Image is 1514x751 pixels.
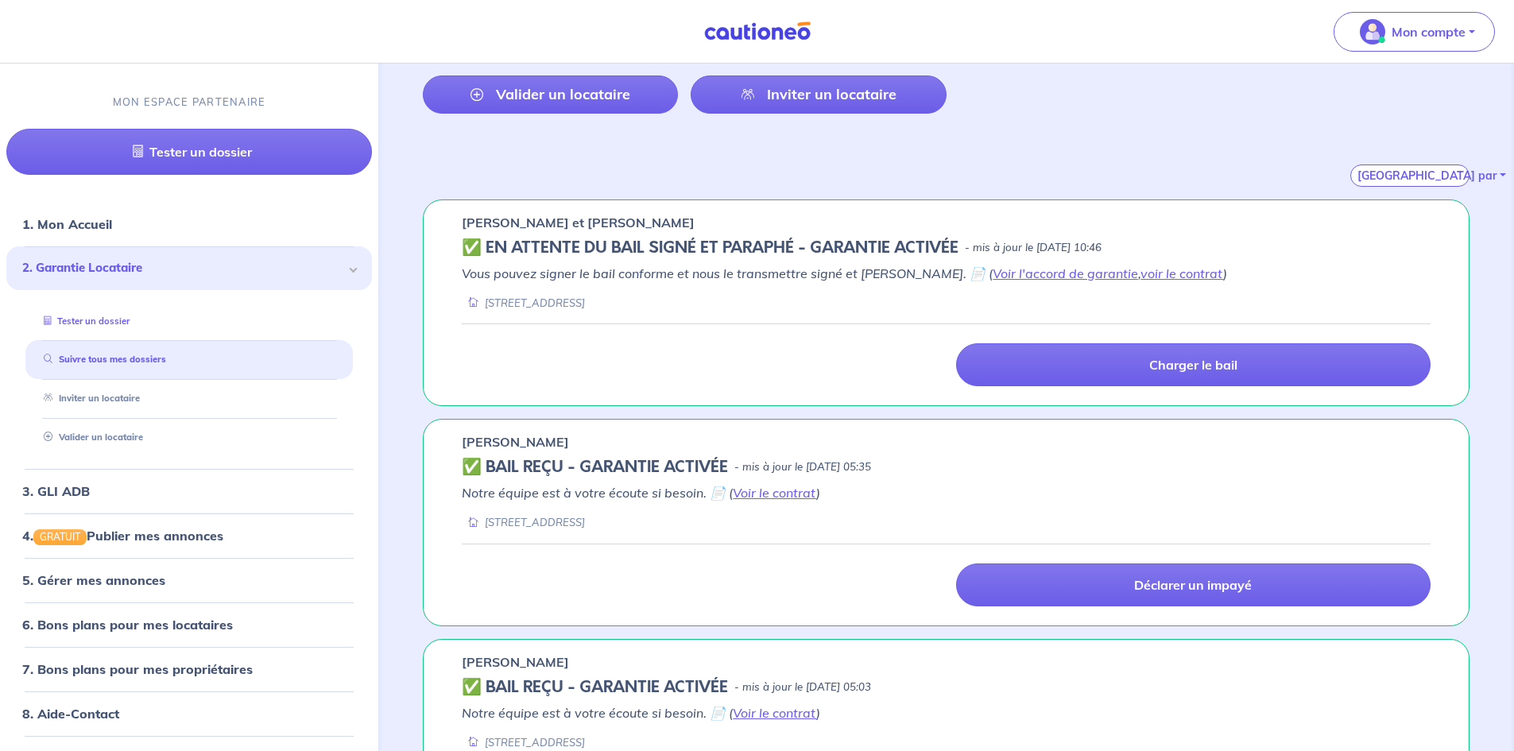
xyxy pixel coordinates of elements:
div: 3. GLI ADB [6,474,372,506]
a: 1. Mon Accueil [22,216,112,232]
img: Cautioneo [698,21,817,41]
p: Charger le bail [1149,357,1237,373]
img: illu_account_valid_menu.svg [1360,19,1385,45]
div: 4.GRATUITPublier mes annonces [6,519,372,551]
p: Mon compte [1392,22,1466,41]
div: Valider un locataire [25,424,353,451]
div: 1. Mon Accueil [6,208,372,240]
div: 6. Bons plans pour mes locataires [6,609,372,641]
div: Tester un dossier [25,308,353,334]
div: 8. Aide-Contact [6,698,372,730]
button: [GEOGRAPHIC_DATA] par [1350,165,1469,187]
a: Inviter un locataire [691,75,946,114]
a: 4.GRATUITPublier mes annonces [22,527,223,543]
a: 8. Aide-Contact [22,706,119,722]
a: 6. Bons plans pour mes locataires [22,617,233,633]
a: Charger le bail [956,343,1431,386]
div: Inviter un locataire [25,385,353,412]
a: Tester un dossier [37,315,130,326]
div: [STREET_ADDRESS] [462,296,585,311]
p: [PERSON_NAME] et [PERSON_NAME] [462,213,695,232]
a: Voir le contrat [733,705,816,721]
h5: ✅ BAIL REÇU - GARANTIE ACTIVÉE [462,678,728,697]
p: [PERSON_NAME] [462,432,569,451]
div: 5. Gérer mes annonces [6,564,372,596]
em: Vous pouvez signer le bail conforme et nous le transmettre signé et [PERSON_NAME]. 📄 ( , ) [462,265,1227,281]
a: Déclarer un impayé [956,563,1431,606]
p: - mis à jour le [DATE] 05:03 [734,679,871,695]
div: state: CONTRACT-VALIDATED, Context: IN-MANAGEMENT,IS-GL-CAUTION [462,678,1431,697]
a: 5. Gérer mes annonces [22,572,165,588]
div: 7. Bons plans pour mes propriétaires [6,653,372,685]
p: [PERSON_NAME] [462,652,569,672]
div: Suivre tous mes dossiers [25,346,353,373]
a: Valider un locataire [37,432,143,443]
div: [STREET_ADDRESS] [462,735,585,750]
p: - mis à jour le [DATE] 10:46 [965,240,1102,256]
a: 7. Bons plans pour mes propriétaires [22,661,253,677]
a: Tester un dossier [6,129,372,175]
a: Suivre tous mes dossiers [37,354,166,365]
em: Notre équipe est à votre écoute si besoin. 📄 ( ) [462,485,820,501]
h5: ✅️️️ EN ATTENTE DU BAIL SIGNÉ ET PARAPHÉ - GARANTIE ACTIVÉE [462,238,958,257]
div: 2. Garantie Locataire [6,246,372,290]
p: MON ESPACE PARTENAIRE [113,95,266,110]
div: state: CONTRACT-VALIDATED, Context: IN-MANAGEMENT,IS-GL-CAUTION [462,458,1431,477]
a: Voir le contrat [733,485,816,501]
h5: ✅ BAIL REÇU - GARANTIE ACTIVÉE [462,458,728,477]
div: [STREET_ADDRESS] [462,515,585,530]
a: Inviter un locataire [37,393,140,404]
a: Voir l'accord de garantie [993,265,1138,281]
p: - mis à jour le [DATE] 05:35 [734,459,871,475]
em: Notre équipe est à votre écoute si besoin. 📄 ( ) [462,705,820,721]
a: voir le contrat [1140,265,1223,281]
span: 2. Garantie Locataire [22,259,344,277]
p: Déclarer un impayé [1134,577,1252,593]
button: illu_account_valid_menu.svgMon compte [1334,12,1495,52]
div: state: CONTRACT-SIGNED, Context: FINISHED,IS-GL-CAUTION [462,238,1431,257]
a: Valider un locataire [423,75,678,114]
a: 3. GLI ADB [22,482,90,498]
